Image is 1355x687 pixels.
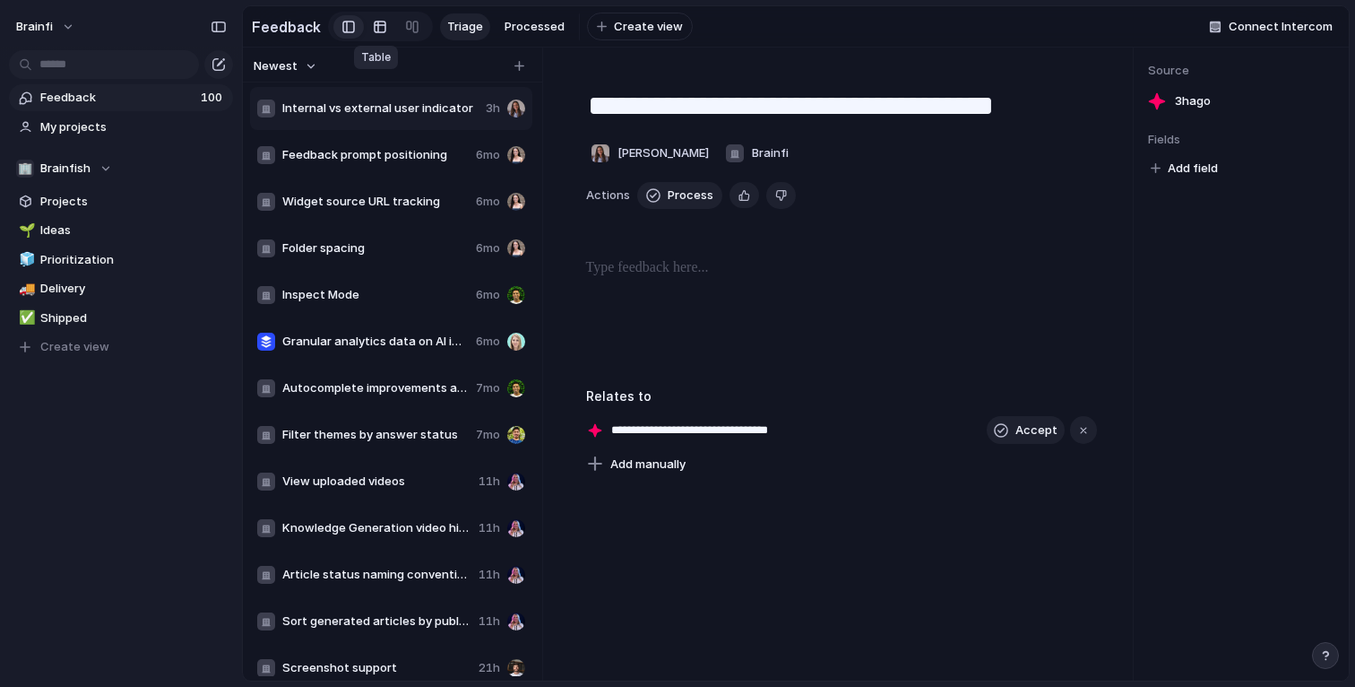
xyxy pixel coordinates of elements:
[476,333,500,351] span: 6mo
[282,286,469,304] span: Inspect Mode
[19,221,31,241] div: 🌱
[637,182,722,209] button: Process
[479,659,500,677] span: 21h
[9,114,233,141] a: My projects
[486,100,500,117] span: 3h
[476,379,500,397] span: 7mo
[354,46,398,69] div: Table
[987,416,1065,445] button: Accept
[40,338,109,356] span: Create view
[16,222,34,239] button: 🌱
[721,139,793,168] button: Brainfi
[752,144,789,162] span: Brainfi
[40,280,227,298] span: Delivery
[9,188,233,215] a: Projects
[497,13,572,40] a: Processed
[40,118,227,136] span: My projects
[1175,92,1211,110] span: 3h ago
[586,387,1098,405] h3: Relates to
[16,251,34,269] button: 🧊
[1015,422,1057,439] span: Accept
[1168,160,1218,178] span: Add field
[580,452,693,477] button: Add manually
[9,217,233,244] a: 🌱Ideas
[16,18,53,36] span: brainfi
[40,160,91,178] span: Brainfish
[8,13,84,41] button: brainfi
[19,279,31,300] div: 🚚
[9,84,233,111] a: Feedback100
[479,566,500,584] span: 11h
[586,187,630,204] span: Actions
[479,613,500,630] span: 11h
[479,473,500,491] span: 11h
[479,519,500,537] span: 11h
[16,280,34,298] button: 🚚
[282,613,471,630] span: Sort generated articles by published status
[40,89,195,107] span: Feedback
[282,100,479,117] span: Internal vs external user indicator
[447,18,483,36] span: Triage
[766,182,796,209] button: Delete
[282,379,469,397] span: Autocomplete improvements after API actions
[1148,131,1334,149] span: Fields
[9,334,233,361] button: Create view
[9,247,233,274] a: 🧊Prioritization
[610,456,686,474] span: Add manually
[9,155,233,182] button: 🏢Brainfish
[19,308,31,328] div: ✅
[9,275,233,302] a: 🚚Delivery
[440,13,490,40] a: Triage
[282,519,471,537] span: Knowledge Generation video history
[586,139,713,168] button: [PERSON_NAME]
[282,566,471,584] span: Article status naming conventions
[587,13,693,41] button: Create view
[254,57,298,75] span: Newest
[614,18,683,36] span: Create view
[282,333,469,351] span: Granular analytics data on AI interactions
[282,146,469,164] span: Feedback prompt positioning
[16,160,34,178] div: 🏢
[16,309,34,327] button: ✅
[9,305,233,332] a: ✅Shipped
[476,286,500,304] span: 6mo
[1229,18,1333,36] span: Connect Intercom
[1148,157,1221,180] button: Add field
[476,239,500,257] span: 6mo
[282,659,471,677] span: Screenshot support
[40,309,227,327] span: Shipped
[282,239,469,257] span: Folder spacing
[251,55,320,78] button: Newest
[1202,13,1340,40] button: Connect Intercom
[476,193,500,211] span: 6mo
[476,146,500,164] span: 6mo
[201,89,226,107] span: 100
[19,249,31,270] div: 🧊
[252,16,321,38] h2: Feedback
[476,426,500,444] span: 7mo
[1148,62,1334,80] span: Source
[282,426,469,444] span: Filter themes by answer status
[40,193,227,211] span: Projects
[282,193,469,211] span: Widget source URL tracking
[617,144,709,162] span: [PERSON_NAME]
[282,473,471,491] span: View uploaded videos
[668,187,713,204] span: Process
[40,251,227,269] span: Prioritization
[505,18,565,36] span: Processed
[40,222,227,239] span: Ideas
